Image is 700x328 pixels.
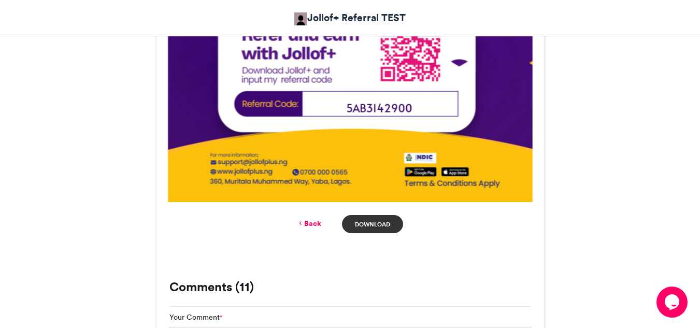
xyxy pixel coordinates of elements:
h3: Comments (11) [169,281,531,293]
iframe: chat widget [656,287,690,318]
a: Back [297,218,321,229]
a: Download [342,215,403,233]
img: Jollof+ Referral TEST [294,12,307,25]
label: Your Comment [169,312,222,323]
a: Jollof+ Referral TEST [294,10,406,25]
